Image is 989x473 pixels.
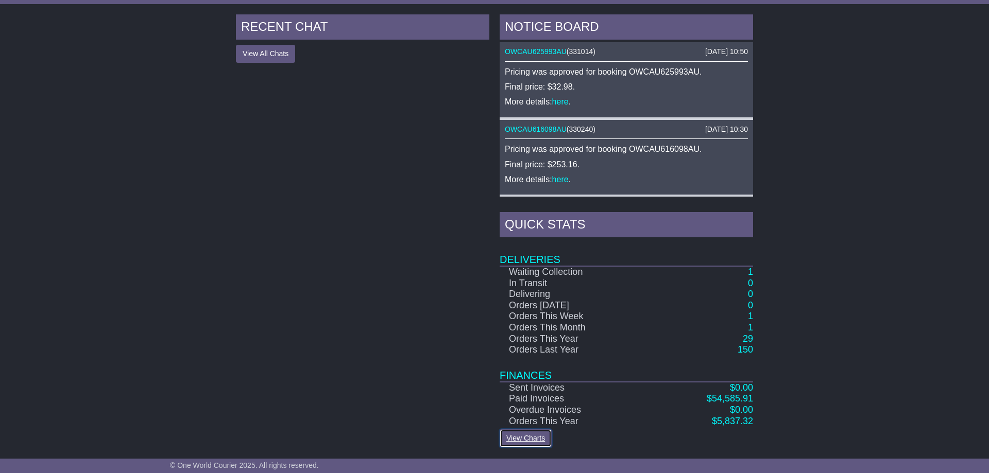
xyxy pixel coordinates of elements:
a: here [552,97,569,106]
p: More details: . [505,174,748,184]
td: Orders This Year [500,416,653,427]
td: Orders [DATE] [500,300,653,311]
span: 331014 [569,47,593,56]
div: Quick Stats [500,212,753,240]
td: Waiting Collection [500,266,653,278]
a: $54,585.91 [707,393,753,404]
a: 0 [748,278,753,288]
td: Delivering [500,289,653,300]
p: Pricing was approved for booking OWCAU616098AU. [505,144,748,154]
a: 29 [743,334,753,344]
span: 0.00 [735,405,753,415]
a: 0 [748,289,753,299]
a: 1 [748,267,753,277]
p: Pricing was approved for booking OWCAU625993AU. [505,67,748,77]
td: Overdue Invoices [500,405,653,416]
p: Final price: $253.16. [505,160,748,169]
a: here [552,175,569,184]
td: Finances [500,356,753,382]
a: 1 [748,322,753,332]
a: $5,837.32 [712,416,753,426]
p: More details: . [505,97,748,107]
td: Orders Last Year [500,344,653,356]
span: 0.00 [735,382,753,393]
td: Orders This Week [500,311,653,322]
p: Final price: $32.98. [505,82,748,92]
td: Sent Invoices [500,382,653,394]
td: Orders This Year [500,334,653,345]
td: Paid Invoices [500,393,653,405]
td: In Transit [500,278,653,289]
a: OWCAU625993AU [505,47,567,56]
a: 0 [748,300,753,310]
span: 5,837.32 [717,416,753,426]
div: ( ) [505,125,748,134]
div: ( ) [505,47,748,56]
div: [DATE] 10:30 [705,125,748,134]
div: RECENT CHAT [236,14,489,42]
span: © One World Courier 2025. All rights reserved. [170,461,319,469]
a: OWCAU616098AU [505,125,567,133]
button: View All Chats [236,45,295,63]
td: Deliveries [500,240,753,266]
span: 330240 [569,125,593,133]
a: $0.00 [730,382,753,393]
span: 54,585.91 [712,393,753,404]
div: [DATE] 10:50 [705,47,748,56]
a: View Charts [500,429,552,447]
div: NOTICE BOARD [500,14,753,42]
a: $0.00 [730,405,753,415]
a: 1 [748,311,753,321]
a: 150 [738,344,753,355]
td: Orders This Month [500,322,653,334]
